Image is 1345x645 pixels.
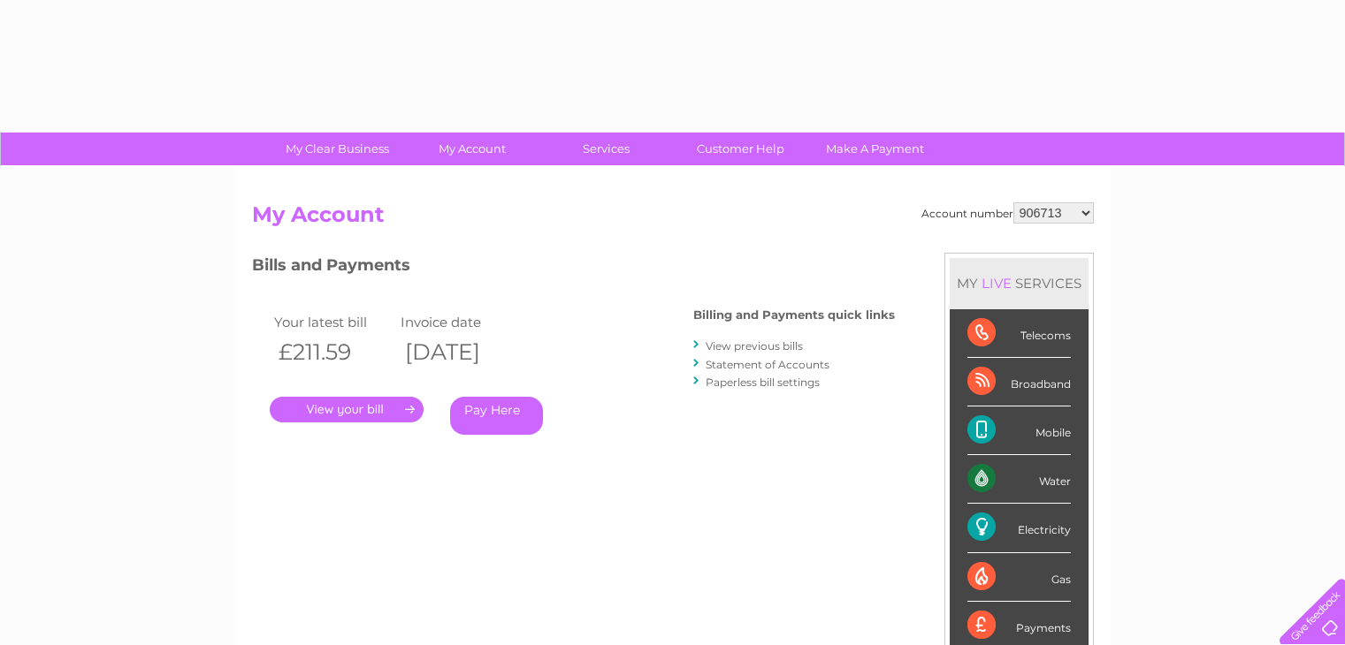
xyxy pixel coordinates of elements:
[668,133,814,165] a: Customer Help
[967,504,1071,552] div: Electricity
[967,406,1071,455] div: Mobile
[967,358,1071,406] div: Broadband
[399,133,545,165] a: My Account
[450,397,543,435] a: Pay Here
[264,133,410,165] a: My Clear Business
[533,133,679,165] a: Services
[967,309,1071,358] div: Telecoms
[252,202,1094,236] h2: My Account
[270,397,424,422] a: .
[252,253,895,284] h3: Bills and Payments
[270,334,397,370] th: £211.59
[706,339,803,353] a: View previous bills
[967,455,1071,504] div: Water
[802,133,948,165] a: Make A Payment
[706,358,829,371] a: Statement of Accounts
[693,308,895,322] h4: Billing and Payments quick links
[706,376,820,389] a: Paperless bill settings
[950,258,1089,308] div: MY SERVICES
[270,310,397,334] td: Your latest bill
[921,202,1094,224] div: Account number
[978,275,1015,292] div: LIVE
[396,334,523,370] th: [DATE]
[396,310,523,334] td: Invoice date
[967,553,1071,602] div: Gas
